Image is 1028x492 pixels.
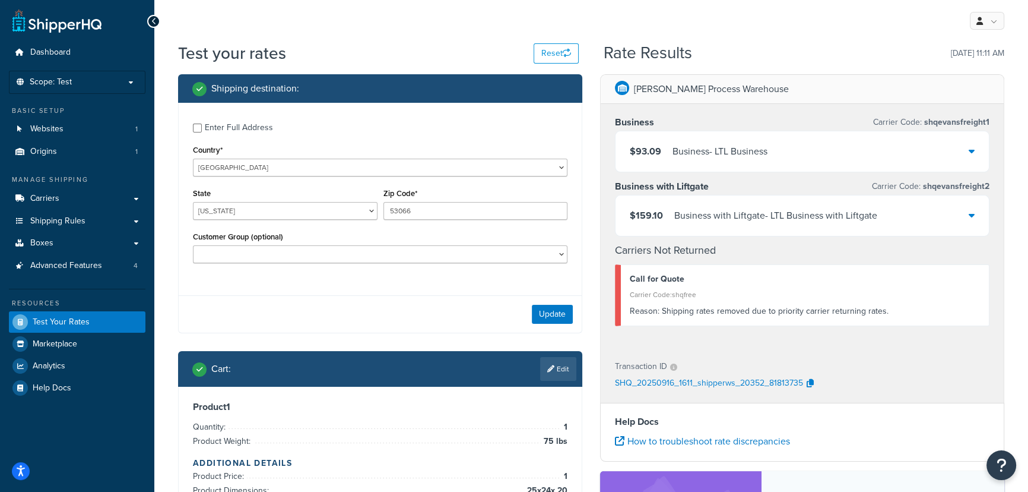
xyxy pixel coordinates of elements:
p: Transaction ID [615,358,667,375]
span: 4 [134,261,138,271]
p: [PERSON_NAME] Process Warehouse [634,81,789,97]
span: Shipping Rules [30,216,85,226]
div: Manage Shipping [9,175,145,185]
span: Analytics [33,361,65,371]
a: Shipping Rules [9,210,145,232]
h3: Business with Liftgate [615,181,709,193]
h4: Help Docs [615,415,989,429]
span: Carriers [30,194,59,204]
span: Websites [30,124,64,134]
div: Carrier Code: shqfree [630,286,980,303]
li: Advanced Features [9,255,145,277]
p: Carrier Code: [872,178,989,195]
span: 1 [135,124,138,134]
div: Shipping rates removed due to priority carrier returning rates. [630,303,980,320]
span: $93.09 [630,144,661,158]
h4: Carriers Not Returned [615,242,989,258]
span: 1 [135,147,138,157]
h2: Cart : [211,364,231,374]
span: shqevansfreight1 [922,116,989,128]
a: Carriers [9,188,145,210]
label: State [193,189,211,198]
h3: Business [615,116,654,128]
h3: Product 1 [193,401,567,413]
h4: Additional Details [193,457,567,469]
div: Business - LTL Business [672,143,767,160]
span: Reason: [630,305,659,317]
a: Dashboard [9,42,145,64]
h1: Test your rates [178,42,286,65]
span: Marketplace [33,339,77,349]
input: Enter Full Address [193,124,202,133]
a: Marketplace [9,333,145,355]
span: 1 [561,469,567,484]
span: Product Weight: [193,435,253,447]
a: Analytics [9,355,145,377]
div: Resources [9,298,145,308]
span: Origins [30,147,57,157]
a: Advanced Features4 [9,255,145,277]
a: Help Docs [9,377,145,399]
label: Customer Group (optional) [193,232,283,241]
span: Product Price: [193,470,247,482]
li: Websites [9,118,145,140]
h2: Shipping destination : [211,83,299,94]
span: Dashboard [30,48,71,58]
a: Boxes [9,232,145,254]
li: Origins [9,141,145,163]
span: Boxes [30,238,53,248]
span: Scope: Test [30,77,72,87]
p: SHQ_20250916_1611_shipperws_20352_81813735 [615,375,803,393]
div: Basic Setup [9,106,145,116]
div: Enter Full Address [205,119,273,136]
span: Quantity: [193,421,229,433]
div: Business with Liftgate - LTL Business with Liftgate [674,207,877,224]
div: Call for Quote [630,271,980,288]
a: Websites1 [9,118,145,140]
span: 1 [561,420,567,434]
label: Zip Code* [383,189,417,198]
a: Edit [540,357,576,381]
label: Country* [193,146,223,154]
span: shqevansfreight2 [921,180,989,193]
a: Origins1 [9,141,145,163]
button: Open Resource Center [986,450,1016,480]
p: [DATE] 11:11 AM [951,45,1004,62]
span: Help Docs [33,383,71,393]
p: Carrier Code: [873,114,989,131]
a: Test Your Rates [9,311,145,333]
span: $159.10 [630,209,663,222]
a: How to troubleshoot rate discrepancies [615,434,790,448]
h2: Rate Results [604,44,692,62]
button: Update [532,305,573,324]
span: 75 lbs [541,434,567,449]
button: Reset [534,43,579,64]
span: Advanced Features [30,261,102,271]
span: Test Your Rates [33,317,90,327]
